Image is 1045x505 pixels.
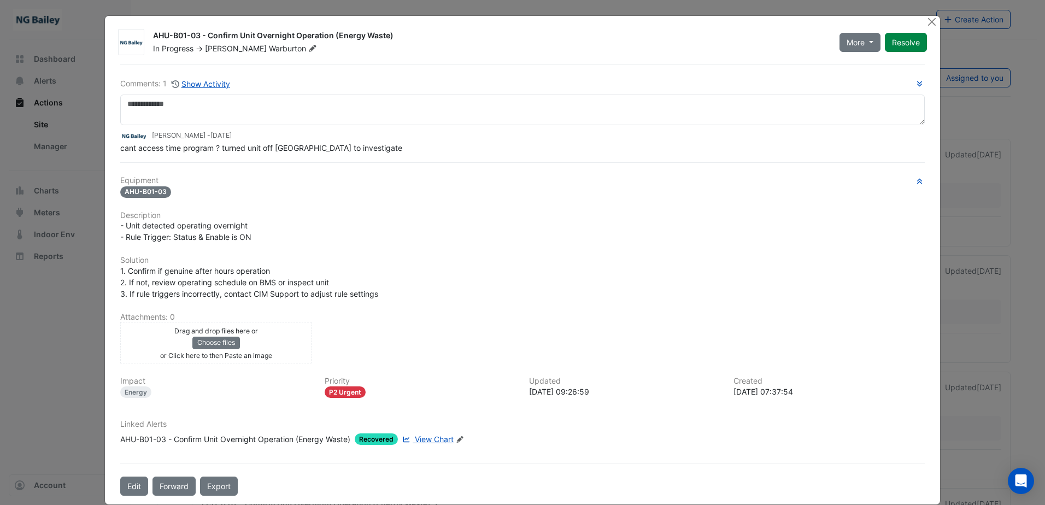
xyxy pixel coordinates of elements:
[120,256,925,265] h6: Solution
[120,420,925,429] h6: Linked Alerts
[120,176,925,185] h6: Equipment
[120,377,312,386] h6: Impact
[120,143,402,152] span: cant access time program ? turned unit off [GEOGRAPHIC_DATA] to investigate
[152,477,196,496] button: Forward
[120,313,925,322] h6: Attachments: 0
[529,386,720,397] div: [DATE] 09:26:59
[205,44,267,53] span: [PERSON_NAME]
[120,477,148,496] button: Edit
[171,78,231,90] button: Show Activity
[153,44,193,53] span: In Progress
[926,16,938,27] button: Close
[400,433,454,445] a: View Chart
[1008,468,1034,494] div: Open Intercom Messenger
[415,434,454,444] span: View Chart
[847,37,865,48] span: More
[355,433,398,445] span: Recovered
[529,377,720,386] h6: Updated
[120,433,350,445] div: AHU-B01-03 - Confirm Unit Overnight Operation (Energy Waste)
[456,436,464,444] fa-icon: Edit Linked Alerts
[885,33,927,52] button: Resolve
[152,131,232,140] small: [PERSON_NAME] -
[325,377,516,386] h6: Priority
[120,78,231,90] div: Comments: 1
[120,186,171,198] span: AHU-B01-03
[325,386,366,398] div: P2 Urgent
[200,477,238,496] a: Export
[839,33,880,52] button: More
[120,130,148,142] img: NG Bailey
[196,44,203,53] span: ->
[192,337,240,349] button: Choose files
[120,266,378,298] span: 1. Confirm if genuine after hours operation 2. If not, review operating schedule on BMS or inspec...
[120,211,925,220] h6: Description
[120,221,251,242] span: - Unit detected operating overnight - Rule Trigger: Status & Enable is ON
[153,30,826,43] div: AHU-B01-03 - Confirm Unit Overnight Operation (Energy Waste)
[269,43,319,54] span: Warburton
[733,386,925,397] div: [DATE] 07:37:54
[733,377,925,386] h6: Created
[174,327,258,335] small: Drag and drop files here or
[120,386,151,398] div: Energy
[119,37,144,48] img: NG Bailey
[160,351,272,360] small: or Click here to then Paste an image
[210,131,232,139] span: 2025-09-12 09:26:59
